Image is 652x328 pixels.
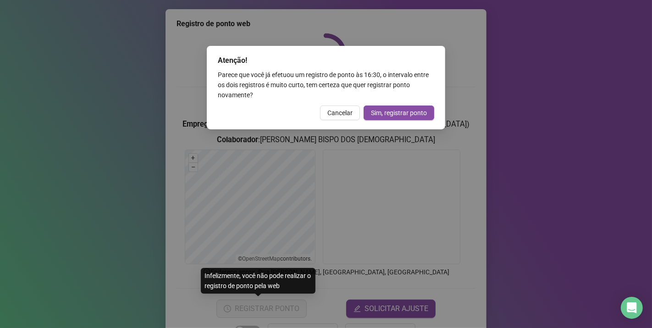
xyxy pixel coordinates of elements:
[371,108,427,118] span: Sim, registrar ponto
[621,297,643,319] div: Open Intercom Messenger
[327,108,353,118] span: Cancelar
[320,106,360,120] button: Cancelar
[218,55,434,66] div: Atenção!
[364,106,434,120] button: Sim, registrar ponto
[218,70,434,100] div: Parece que você já efetuou um registro de ponto às 16:30 , o intervalo entre os dois registros é ...
[201,268,315,294] div: Infelizmente, você não pode realizar o registro de ponto pela web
